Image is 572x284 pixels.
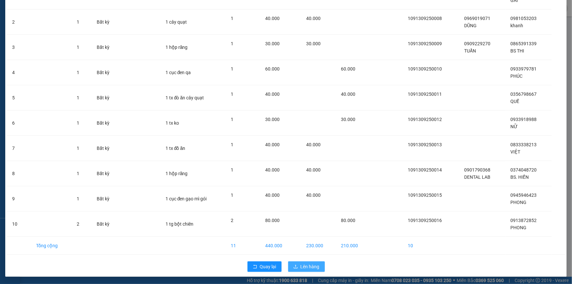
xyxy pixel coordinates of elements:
td: 210.000 [336,237,371,255]
span: 1 cục đen gạo mì gói [166,196,207,201]
span: 40.000 [306,167,321,172]
span: DENTAL LAB [464,174,490,180]
span: 1 cục đen qa [166,70,191,75]
b: [PERSON_NAME] [38,4,93,12]
span: 1091309250010 [408,66,442,71]
td: Tổng cộng [31,237,71,255]
span: 1 [231,117,233,122]
td: 8 [7,161,31,186]
span: Lên hàng [301,263,320,270]
span: 0933979781 [511,66,537,71]
span: 30.000 [265,117,280,122]
span: 1 [77,196,79,201]
span: 1 tg bột chiên [166,221,193,227]
button: uploadLên hàng [288,261,325,272]
td: 3 [7,35,31,60]
span: TUẤN [464,48,476,53]
span: 0833338213 [511,142,537,147]
li: 01 [PERSON_NAME] [3,14,125,23]
span: 40.000 [265,142,280,147]
span: 40.000 [265,91,280,97]
span: 1091309250012 [408,117,442,122]
span: 1 [77,120,79,126]
span: 0913872852 [511,218,537,223]
span: 1091309250016 [408,218,442,223]
span: environment [38,16,43,21]
span: 1 [231,142,233,147]
td: Bất kỳ [91,35,121,60]
td: 10 [403,237,459,255]
span: 1 tx đò ăn cây quạt [166,95,204,100]
td: 4 [7,60,31,85]
span: 40.000 [306,142,321,147]
span: 40.000 [341,91,356,97]
span: 40.000 [306,193,321,198]
span: Quay lại [260,263,276,270]
td: Bất kỳ [91,10,121,35]
td: 7 [7,136,31,161]
span: 1 tx đồ ăn [166,146,186,151]
span: 1 hộp răng [166,45,188,50]
span: 1 [231,16,233,21]
span: 40.000 [306,16,321,21]
span: BS THI [511,48,524,53]
span: 40.000 [265,193,280,198]
span: 1 tx ko [166,120,179,126]
span: 0374048720 [511,167,537,172]
span: 2 [231,218,233,223]
td: 2 [7,10,31,35]
span: 80.000 [265,218,280,223]
td: 6 [7,111,31,136]
span: 1 [77,171,79,176]
span: 1091309250015 [408,193,442,198]
span: PHÚC [511,73,523,79]
span: 1 [77,45,79,50]
span: 30.000 [306,41,321,46]
span: 1 [77,95,79,100]
td: Bất kỳ [91,60,121,85]
span: rollback [253,264,257,270]
span: 1 cây quạt [166,19,187,25]
span: 30.000 [341,117,356,122]
span: 0865391339 [511,41,537,46]
span: 0981053203 [511,16,537,21]
span: phone [38,24,43,29]
span: PHONG [511,200,527,205]
span: BS. HIỀN [511,174,529,180]
span: 1091309250009 [408,41,442,46]
span: 40.000 [265,16,280,21]
span: 1091309250011 [408,91,442,97]
span: 60.000 [265,66,280,71]
li: 02523854854 [3,23,125,31]
span: 1 [231,193,233,198]
span: 30.000 [265,41,280,46]
span: 1 [77,19,79,25]
span: VIỆT [511,149,521,154]
span: 2 [77,221,79,227]
span: 40.000 [265,167,280,172]
td: Bất kỳ [91,111,121,136]
span: 0945946423 [511,193,537,198]
span: 1 [231,167,233,172]
span: 0901790368 [464,167,490,172]
span: 1 [231,66,233,71]
span: NỮ [511,124,518,129]
td: 440.000 [260,237,301,255]
span: 60.000 [341,66,356,71]
span: 0969019071 [464,16,490,21]
td: Bất kỳ [91,186,121,212]
span: 0909229270 [464,41,490,46]
td: 10 [7,212,31,237]
span: 1 [231,41,233,46]
span: 1091309250008 [408,16,442,21]
span: 1 [77,146,79,151]
span: khanh [511,23,523,28]
td: 230.000 [301,237,336,255]
span: 0356798667 [511,91,537,97]
td: 5 [7,85,31,111]
span: DŨNG [464,23,477,28]
b: GỬI : 109 QL 13 [3,41,66,52]
td: Bất kỳ [91,212,121,237]
span: 1 [77,70,79,75]
span: 1 hộp răng [166,171,188,176]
